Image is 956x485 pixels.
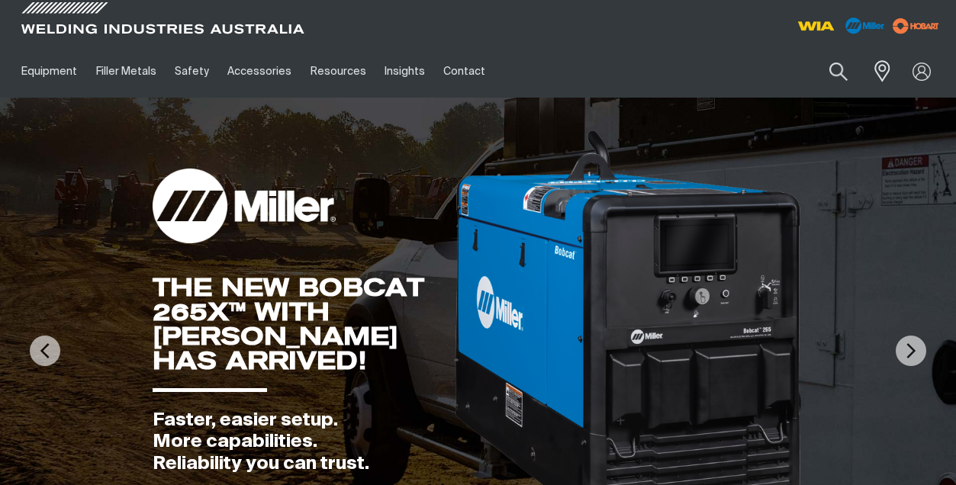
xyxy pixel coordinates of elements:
img: miller [888,14,944,37]
div: Faster, easier setup. More capabilities. Reliability you can trust. [153,410,452,475]
a: Safety [166,45,218,98]
img: NextArrow [896,336,926,366]
button: Search products [813,53,864,89]
nav: Main [12,45,711,98]
a: Resources [301,45,375,98]
img: PrevArrow [30,336,60,366]
div: THE NEW BOBCAT 265X™ WITH [PERSON_NAME] HAS ARRIVED! [153,275,452,373]
a: Contact [434,45,494,98]
a: Insights [375,45,434,98]
a: Accessories [218,45,301,98]
a: Filler Metals [86,45,165,98]
input: Product name or item number... [793,53,864,89]
a: Equipment [12,45,86,98]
